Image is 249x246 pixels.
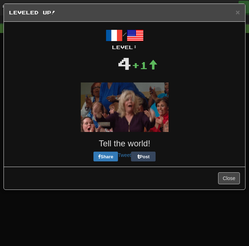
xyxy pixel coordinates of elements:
button: Post [131,152,156,161]
button: Close [236,8,240,16]
span: × [236,8,240,16]
h5: Leveled Up! [9,9,240,16]
div: +1 [132,58,158,72]
h3: Tell the world! [9,139,240,148]
div: 4 [117,51,132,75]
div: / [9,27,240,51]
a: Tweet [118,152,131,158]
img: happy-lady-c767e5519d6a7a6d241e17537db74d2b6302dbbc2957d4f543dfdf5f6f88f9b5.gif [81,82,169,132]
button: Share [93,152,118,161]
div: Level: [9,44,240,51]
button: Close [218,172,240,184]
